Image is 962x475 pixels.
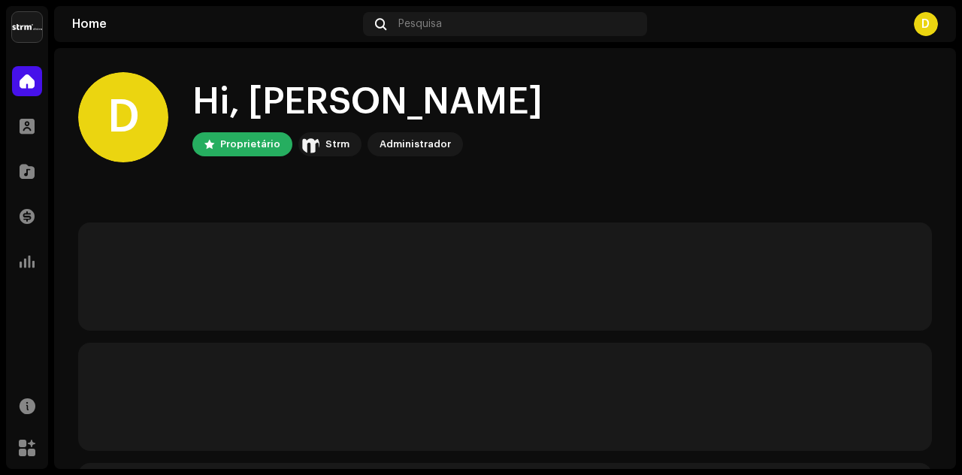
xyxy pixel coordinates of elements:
[220,135,280,153] div: Proprietário
[72,18,357,30] div: Home
[301,135,319,153] img: 408b884b-546b-4518-8448-1008f9c76b02
[192,78,543,126] div: Hi, [PERSON_NAME]
[380,135,451,153] div: Administrador
[914,12,938,36] div: D
[78,72,168,162] div: D
[12,12,42,42] img: 408b884b-546b-4518-8448-1008f9c76b02
[398,18,442,30] span: Pesquisa
[325,135,349,153] div: Strm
